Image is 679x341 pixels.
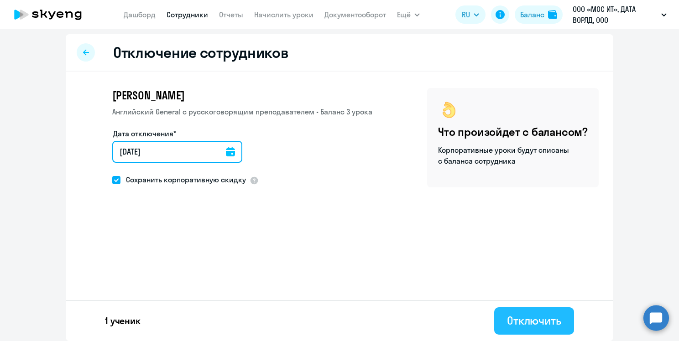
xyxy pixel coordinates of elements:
[124,10,156,19] a: Дашборд
[112,141,242,163] input: дд.мм.гггг
[438,99,460,121] img: ok
[548,10,557,19] img: balance
[324,10,386,19] a: Документооборот
[515,5,563,24] button: Балансbalance
[520,9,544,20] div: Баланс
[507,313,561,328] div: Отключить
[494,307,574,335] button: Отключить
[112,106,372,117] p: Английский General с русскоговорящим преподавателем • Баланс 3 урока
[167,10,208,19] a: Сотрудники
[455,5,486,24] button: RU
[397,9,411,20] span: Ещё
[113,128,176,139] label: Дата отключения*
[113,43,288,62] h2: Отключение сотрудников
[568,4,671,26] button: ООО «МОС ИТ», ДАТА ВОРЛД, ООО
[438,145,570,166] p: Корпоративные уроки будут списаны с баланса сотрудника
[254,10,313,19] a: Начислить уроки
[120,174,246,185] span: Сохранить корпоративную скидку
[462,9,470,20] span: RU
[438,124,588,139] h4: Что произойдет с балансом?
[112,88,184,103] span: [PERSON_NAME]
[397,5,420,24] button: Ещё
[573,4,658,26] p: ООО «МОС ИТ», ДАТА ВОРЛД, ООО
[219,10,243,19] a: Отчеты
[105,315,141,327] p: 1 ученик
